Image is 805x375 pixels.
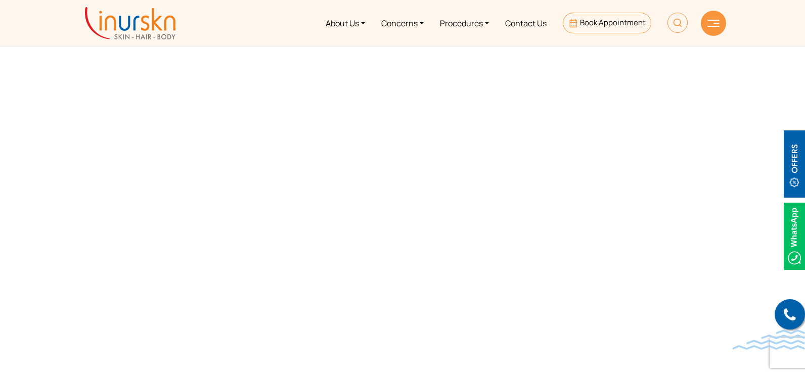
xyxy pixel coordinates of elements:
a: About Us [318,4,373,42]
img: hamLine.svg [707,20,720,27]
img: HeaderSearch [667,13,688,33]
img: inurskn-logo [85,7,175,39]
a: Contact Us [497,4,555,42]
img: offerBt [784,130,805,198]
a: Concerns [373,4,432,42]
img: bluewave [732,330,805,350]
a: Whatsappicon [784,230,805,241]
a: Book Appointment [563,13,651,33]
span: Book Appointment [580,17,646,28]
img: Whatsappicon [784,203,805,270]
a: Procedures [432,4,497,42]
